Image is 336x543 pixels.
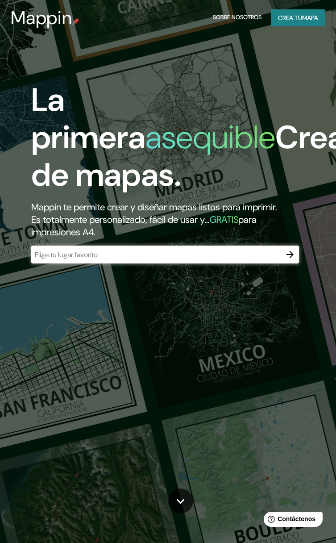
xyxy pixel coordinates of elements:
[210,213,238,226] font: GRATIS
[31,250,281,260] input: Elige tu lugar favorito
[213,14,261,21] font: Sobre nosotros
[145,117,275,158] font: asequible
[271,9,325,26] button: Crea tumapa
[72,18,79,25] img: pin de mapeo
[31,213,257,238] font: para impresiones A4.
[11,6,72,30] font: Mappin
[302,14,318,22] font: mapa
[278,14,302,22] font: Crea tu
[31,201,277,213] font: Mappin te permite crear y diseñar mapas listos para imprimir.
[257,508,326,533] iframe: Lanzador de widgets de ayuda
[31,79,145,158] font: La primera
[211,9,264,26] button: Sobre nosotros
[31,213,210,226] font: Es totalmente personalizado, fácil de usar y...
